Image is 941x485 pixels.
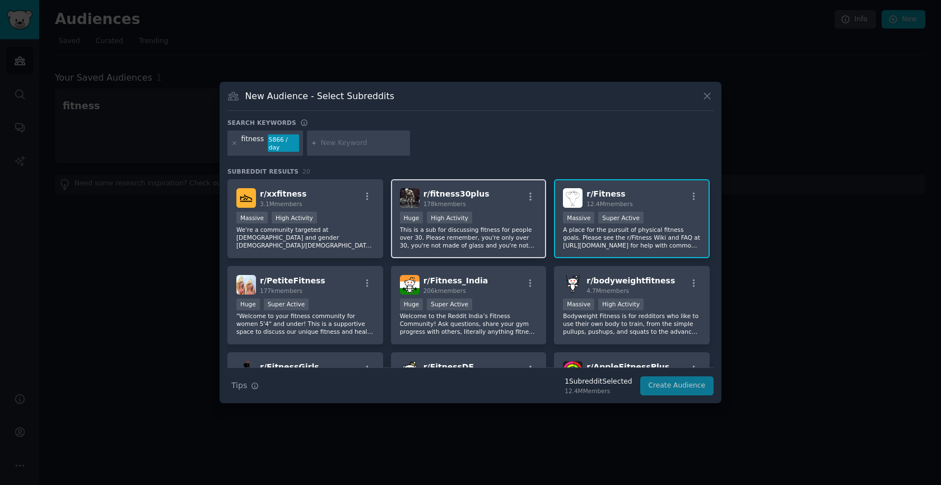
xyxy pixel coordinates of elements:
span: 178k members [423,200,466,207]
div: High Activity [427,212,472,223]
span: r/ PetiteFitness [260,276,325,285]
span: 20 [302,168,310,175]
span: r/ fitness30plus [423,189,490,198]
img: xxfitness [236,188,256,208]
div: High Activity [598,299,644,310]
span: 4.7M members [586,287,629,294]
input: New Keyword [321,138,406,148]
div: Super Active [264,299,309,310]
img: FitnessDE [400,361,420,381]
img: bodyweightfitness [563,275,583,295]
img: AppleFitnessPlus [563,361,583,381]
span: 12.4M members [586,200,632,207]
div: fitness [241,134,264,152]
p: "Welcome to your fitness community for women 5'4" and under! This is a supportive space to discus... [236,312,374,335]
p: A place for the pursuit of physical fitness goals. Please see the r/Fitness Wiki and FAQ at [URL]... [563,226,701,249]
button: Tips [227,376,263,395]
span: r/ bodyweightfitness [586,276,675,285]
div: Massive [236,212,268,223]
div: High Activity [272,212,317,223]
span: r/ Fitness_India [423,276,488,285]
span: r/ FitnessDE [423,362,474,371]
img: Fitness [563,188,583,208]
div: 12.4M Members [565,387,632,395]
span: r/ Fitness [586,189,625,198]
div: Super Active [598,212,644,223]
img: Fitness_India [400,275,420,295]
p: Bodyweight Fitness is for redditors who like to use their own body to train, from the simple pull... [563,312,701,335]
div: Massive [563,212,594,223]
span: r/ FitnessGirls [260,362,319,371]
span: Subreddit Results [227,167,299,175]
p: This is a sub for discussing fitness for people over 30. Please remember, you're only over 30, yo... [400,226,538,249]
img: fitness30plus [400,188,420,208]
h3: New Audience - Select Subreddits [245,90,394,102]
div: Huge [236,299,260,310]
div: Massive [563,299,594,310]
span: 3.1M members [260,200,302,207]
span: r/ xxfitness [260,189,306,198]
div: Huge [400,299,423,310]
span: Tips [231,380,247,391]
img: FitnessGirls [236,361,256,381]
div: Huge [400,212,423,223]
h3: Search keywords [227,119,296,127]
div: Super Active [427,299,472,310]
div: 1 Subreddit Selected [565,377,632,387]
span: r/ AppleFitnessPlus [586,362,669,371]
p: Welcome to the Reddit India’s Fitness Community! Ask questions, share your gym progress with othe... [400,312,538,335]
div: 5866 / day [268,134,299,152]
span: 206k members [423,287,466,294]
p: We're a community targeted at [DEMOGRAPHIC_DATA] and gender [DEMOGRAPHIC_DATA]/[DEMOGRAPHIC_DATA]... [236,226,374,249]
img: PetiteFitness [236,275,256,295]
span: 177k members [260,287,302,294]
